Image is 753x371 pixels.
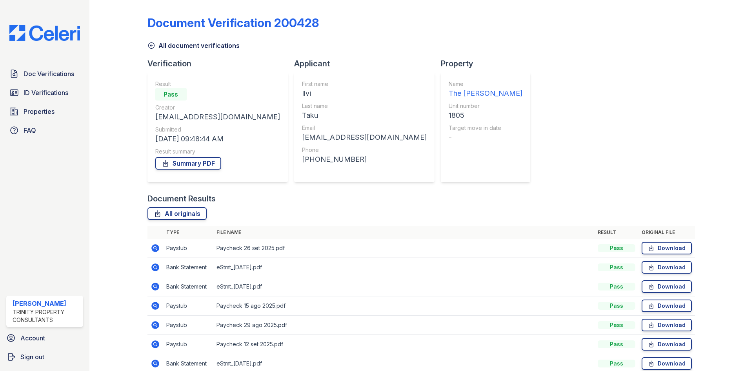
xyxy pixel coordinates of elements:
div: Pass [598,263,635,271]
div: Pass [598,244,635,252]
td: Paystub [163,296,213,316]
a: Download [642,319,692,331]
span: FAQ [24,126,36,135]
td: Paycheck 12 set 2025.pdf [213,335,595,354]
a: Download [642,242,692,254]
td: Paystub [163,316,213,335]
div: Pass [598,302,635,310]
div: [PERSON_NAME] [13,299,80,308]
div: Last name [302,102,427,110]
div: Applicant [294,58,441,69]
th: File name [213,226,595,239]
a: All document verifications [147,41,240,50]
td: Bank Statement [163,258,213,277]
div: Submitted [155,126,280,133]
div: Document Results [147,193,216,204]
td: Paycheck 26 set 2025.pdf [213,239,595,258]
div: Name [449,80,522,88]
div: [EMAIL_ADDRESS][DOMAIN_NAME] [302,132,427,143]
a: Doc Verifications [6,66,83,82]
td: Bank Statement [163,277,213,296]
a: Properties [6,104,83,119]
div: Unit number [449,102,522,110]
div: [EMAIL_ADDRESS][DOMAIN_NAME] [155,111,280,122]
span: ID Verifications [24,88,68,97]
div: Ilvi [302,88,427,99]
div: Phone [302,146,427,154]
div: The [PERSON_NAME] [449,88,522,99]
div: Pass [598,360,635,367]
span: Account [20,333,45,343]
a: Sign out [3,349,86,365]
div: [PHONE_NUMBER] [302,154,427,165]
span: Properties [24,107,55,116]
a: Download [642,338,692,351]
div: 1805 [449,110,522,121]
div: Creator [155,104,280,111]
div: Result summary [155,148,280,155]
th: Original file [638,226,695,239]
a: Download [642,357,692,370]
a: Account [3,330,86,346]
a: Download [642,300,692,312]
a: Summary PDF [155,157,221,170]
td: Paystub [163,239,213,258]
div: Trinity Property Consultants [13,308,80,324]
a: Download [642,261,692,274]
a: Download [642,280,692,293]
div: Document Verification 200428 [147,16,319,30]
div: [DATE] 09:48:44 AM [155,133,280,144]
img: CE_Logo_Blue-a8612792a0a2168367f1c8372b55b34899dd931a85d93a1a3d3e32e68fde9ad4.png [3,25,86,41]
td: Paystub [163,335,213,354]
a: All originals [147,207,207,220]
div: Verification [147,58,294,69]
a: Name The [PERSON_NAME] [449,80,522,99]
div: Property [441,58,537,69]
a: FAQ [6,122,83,138]
td: Paycheck 29 ago 2025.pdf [213,316,595,335]
td: eStmt_[DATE].pdf [213,258,595,277]
div: Pass [598,321,635,329]
th: Result [595,226,638,239]
div: Email [302,124,427,132]
div: Pass [598,340,635,348]
span: Doc Verifications [24,69,74,79]
td: eStmt_[DATE].pdf [213,277,595,296]
div: Taku [302,110,427,121]
div: First name [302,80,427,88]
div: Pass [598,283,635,291]
div: Pass [155,88,187,101]
div: Result [155,80,280,88]
span: Sign out [20,352,44,362]
div: Target move in date [449,124,522,132]
th: Type [163,226,213,239]
a: ID Verifications [6,85,83,101]
div: - [449,132,522,143]
td: Paycheck 15 ago 2025.pdf [213,296,595,316]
